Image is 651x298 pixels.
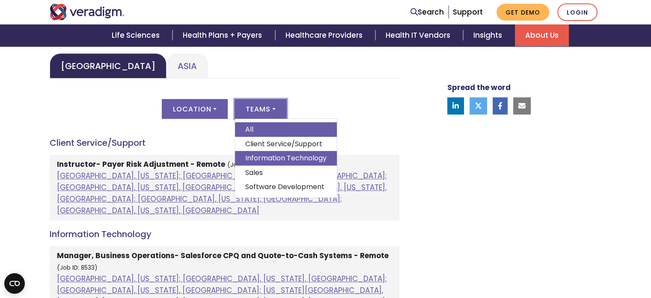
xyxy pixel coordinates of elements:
[235,137,337,151] a: Client Service/Support
[57,250,389,261] strong: Manager, Business Operations- Salesforce CPQ and Quote-to-Cash Systems - Remote
[235,166,337,180] a: Sales
[101,24,172,46] a: Life Sciences
[166,53,208,78] a: Asia
[447,82,511,93] strong: Spread the word
[557,3,597,21] a: Login
[50,138,399,148] h4: Client Service/Support
[227,161,270,169] small: (Job ID: 8664)
[162,99,228,119] button: Location
[410,6,444,18] a: Search
[50,4,125,20] img: Veradigm logo
[50,229,399,239] h4: Information Technology
[57,171,387,216] a: [GEOGRAPHIC_DATA], [US_STATE]; [GEOGRAPHIC_DATA], [US_STATE], [GEOGRAPHIC_DATA]; [GEOGRAPHIC_DATA...
[453,7,483,17] a: Support
[4,273,25,294] button: Open CMP widget
[275,24,375,46] a: Healthcare Providers
[235,99,287,119] button: Teams
[515,24,569,46] a: About Us
[50,53,166,78] a: [GEOGRAPHIC_DATA]
[375,24,463,46] a: Health IT Vendors
[172,24,275,46] a: Health Plans + Payers
[57,159,225,169] strong: Instructor- Payer Risk Adjustment - Remote
[57,264,98,272] small: (Job ID: 8533)
[235,151,337,166] a: Information Technology
[463,24,515,46] a: Insights
[235,180,337,194] a: Software Development
[235,122,337,137] a: All
[496,4,549,21] a: Get Demo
